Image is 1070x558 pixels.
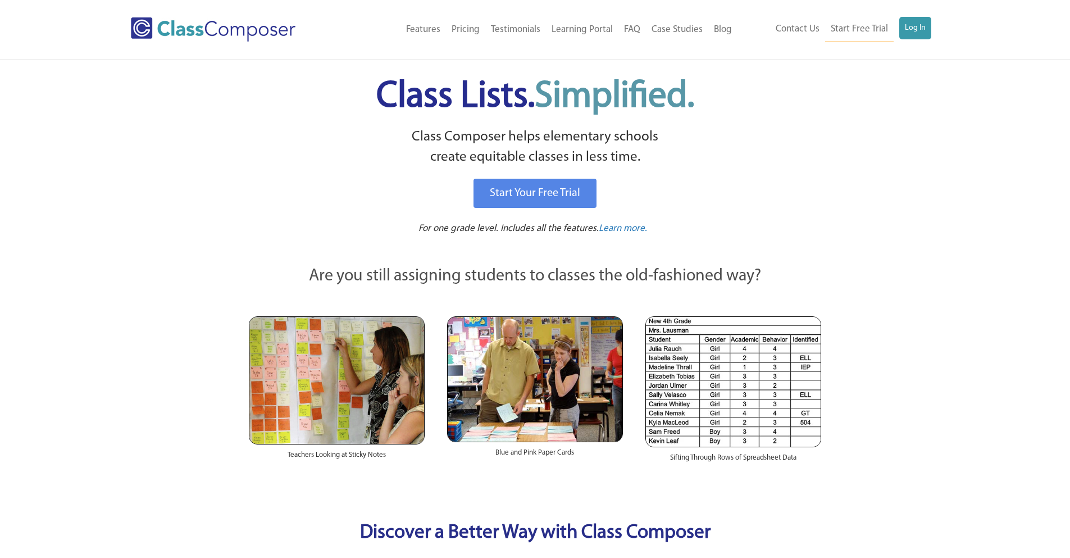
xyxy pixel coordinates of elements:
img: Spreadsheets [645,316,821,447]
p: Discover a Better Way with Class Composer [238,519,833,548]
span: Class Lists. [376,79,694,115]
div: Sifting Through Rows of Spreadsheet Data [645,447,821,474]
a: Start Free Trial [825,17,894,42]
a: Case Studies [646,17,708,42]
span: Start Your Free Trial [490,188,580,199]
span: Simplified. [535,79,694,115]
img: Class Composer [131,17,295,42]
a: Start Your Free Trial [473,179,597,208]
nav: Header Menu [737,17,931,42]
a: Blog [708,17,737,42]
a: Learn more. [599,222,647,236]
a: FAQ [618,17,646,42]
p: Class Composer helps elementary schools create equitable classes in less time. [247,127,823,168]
a: Pricing [446,17,485,42]
a: Learning Portal [546,17,618,42]
img: Blue and Pink Paper Cards [447,316,623,442]
img: Teachers Looking at Sticky Notes [249,316,425,444]
span: For one grade level. Includes all the features. [418,224,599,233]
p: Are you still assigning students to classes the old-fashioned way? [249,264,822,289]
a: Log In [899,17,931,39]
div: Blue and Pink Paper Cards [447,442,623,469]
nav: Header Menu [342,17,737,42]
span: Learn more. [599,224,647,233]
a: Features [400,17,446,42]
a: Testimonials [485,17,546,42]
div: Teachers Looking at Sticky Notes [249,444,425,471]
a: Contact Us [770,17,825,42]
